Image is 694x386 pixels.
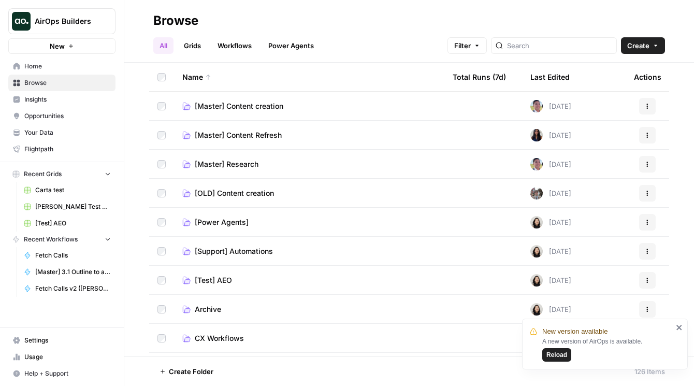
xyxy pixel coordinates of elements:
[24,145,111,154] span: Flightpath
[182,130,436,140] a: [Master] Content Refresh
[35,185,111,195] span: Carta test
[546,350,567,360] span: Reload
[211,37,258,54] a: Workflows
[178,37,207,54] a: Grids
[634,366,665,377] div: 126 Items
[19,198,115,215] a: [PERSON_NAME] Test Grid
[530,129,571,141] div: [DATE]
[8,365,115,382] button: Help + Support
[8,332,115,349] a: Settings
[8,232,115,247] button: Recent Workflows
[24,95,111,104] span: Insights
[634,63,661,91] div: Actions
[262,37,320,54] a: Power Agents
[8,91,115,108] a: Insights
[182,333,436,344] a: CX Workflows
[195,333,244,344] span: CX Workflows
[195,246,273,256] span: [Support] Automations
[530,245,571,258] div: [DATE]
[35,267,111,277] span: [Master] 3.1 Outline to article
[35,251,111,260] span: Fetch Calls
[530,303,571,316] div: [DATE]
[530,274,571,287] div: [DATE]
[530,216,543,228] img: t5ef5oef8zpw1w4g2xghobes91mw
[8,166,115,182] button: Recent Grids
[195,101,283,111] span: [Master] Content creation
[8,349,115,365] a: Usage
[182,159,436,169] a: [Master] Research
[19,215,115,232] a: [Test] AEO
[195,217,249,227] span: [Power Agents]
[627,40,649,51] span: Create
[530,245,543,258] img: t5ef5oef8zpw1w4g2xghobes91mw
[169,366,213,377] span: Create Folder
[19,280,115,297] a: Fetch Calls v2 ([PERSON_NAME])
[530,158,543,170] img: 99f2gcj60tl1tjps57nny4cf0tt1
[530,216,571,228] div: [DATE]
[542,348,571,362] button: Reload
[530,100,571,112] div: [DATE]
[507,40,612,51] input: Search
[447,37,487,54] button: Filter
[24,78,111,88] span: Browse
[24,128,111,137] span: Your Data
[24,336,111,345] span: Settings
[621,37,665,54] button: Create
[182,275,436,285] a: [Test] AEO
[35,202,111,211] span: [PERSON_NAME] Test Grid
[195,130,282,140] span: [Master] Content Refresh
[676,323,683,332] button: close
[182,188,436,198] a: [OLD] Content creation
[19,264,115,280] a: [Master] 3.1 Outline to article
[19,182,115,198] a: Carta test
[153,12,198,29] div: Browse
[8,38,115,54] button: New
[182,101,436,111] a: [Master] Content creation
[195,159,258,169] span: [Master] Research
[530,158,571,170] div: [DATE]
[530,303,543,316] img: t5ef5oef8zpw1w4g2xghobes91mw
[195,304,221,314] span: Archive
[542,326,608,337] span: New version available
[8,75,115,91] a: Browse
[530,187,543,199] img: a2mlt6f1nb2jhzcjxsuraj5rj4vi
[8,58,115,75] a: Home
[454,40,471,51] span: Filter
[530,274,543,287] img: t5ef5oef8zpw1w4g2xghobes91mw
[153,363,220,380] button: Create Folder
[8,141,115,158] a: Flightpath
[24,169,62,179] span: Recent Grids
[35,219,111,228] span: [Test] AEO
[195,188,274,198] span: [OLD] Content creation
[453,63,506,91] div: Total Runs (7d)
[50,41,65,51] span: New
[182,246,436,256] a: [Support] Automations
[24,62,111,71] span: Home
[530,100,543,112] img: 99f2gcj60tl1tjps57nny4cf0tt1
[153,37,173,54] a: All
[24,111,111,121] span: Opportunities
[24,352,111,362] span: Usage
[35,16,97,26] span: AirOps Builders
[182,217,436,227] a: [Power Agents]
[182,304,436,314] a: Archive
[8,124,115,141] a: Your Data
[195,275,232,285] span: [Test] AEO
[19,247,115,264] a: Fetch Calls
[530,129,543,141] img: rox323kbkgutb4wcij4krxobkpon
[35,284,111,293] span: Fetch Calls v2 ([PERSON_NAME])
[530,187,571,199] div: [DATE]
[8,8,115,34] button: Workspace: AirOps Builders
[12,12,31,31] img: AirOps Builders Logo
[542,337,673,362] div: A new version of AirOps is available.
[24,369,111,378] span: Help + Support
[182,63,436,91] div: Name
[8,108,115,124] a: Opportunities
[530,63,570,91] div: Last Edited
[24,235,78,244] span: Recent Workflows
